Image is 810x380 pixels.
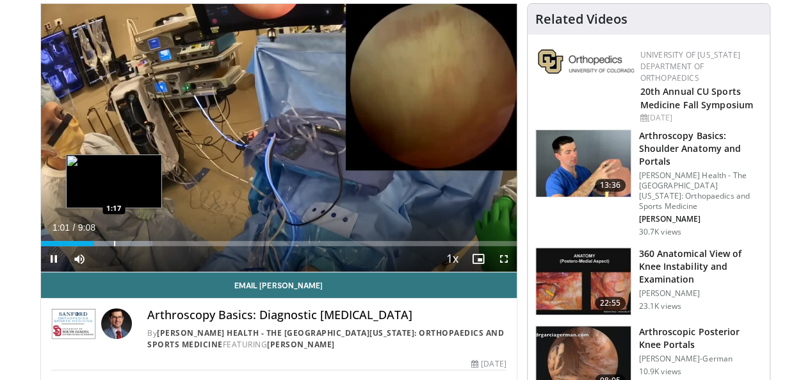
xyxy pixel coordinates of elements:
[41,272,517,298] a: Email [PERSON_NAME]
[267,339,335,350] a: [PERSON_NAME]
[147,327,506,351] div: By FEATURING
[471,358,506,370] div: [DATE]
[640,85,753,111] a: 20th Annual CU Sports Medicine Fall Symposium
[491,246,517,272] button: Fullscreen
[639,170,762,211] p: [PERSON_NAME] Health - The [GEOGRAPHIC_DATA][US_STATE]: Orthopaedics and Sports Medicine
[147,327,504,350] a: [PERSON_NAME] Health - The [GEOGRAPHIC_DATA][US_STATE]: Orthopaedics and Sports Medicine
[595,179,626,192] span: 13:36
[640,112,759,124] div: [DATE]
[639,326,762,351] h3: Arthroscopic Posterior Knee Portals
[535,247,762,315] a: 22:55 360 Anatomical View of Knee Instability and Examination [PERSON_NAME] 23.1K views
[639,301,681,311] p: 23.1K views
[536,248,631,315] img: 533d6d4f-9d9f-40bd-bb73-b810ec663725.150x105_q85_crop-smart_upscale.jpg
[538,49,634,74] img: 355603a8-37da-49b6-856f-e00d7e9307d3.png.150x105_q85_autocrop_double_scale_upscale_version-0.2.png
[639,227,681,237] p: 30.7K views
[73,222,76,233] span: /
[147,308,506,322] h4: Arthroscopy Basics: Diagnostic [MEDICAL_DATA]
[639,129,762,168] h3: Arthroscopy Basics: Shoulder Anatomy and Portals
[78,222,95,233] span: 9:08
[640,49,740,83] a: University of [US_STATE] Department of Orthopaedics
[466,246,491,272] button: Enable picture-in-picture mode
[639,214,762,224] p: [PERSON_NAME]
[51,308,97,339] img: Sanford Health - The University of South Dakota School of Medicine: Orthopaedics and Sports Medicine
[639,288,762,299] p: [PERSON_NAME]
[67,246,92,272] button: Mute
[535,12,628,27] h4: Related Videos
[53,222,70,233] span: 1:01
[639,354,762,364] p: [PERSON_NAME]-German
[639,247,762,286] h3: 360 Anatomical View of Knee Instability and Examination
[41,246,67,272] button: Pause
[536,130,631,197] img: 9534a039-0eaa-4167-96cf-d5be049a70d8.150x105_q85_crop-smart_upscale.jpg
[41,4,517,272] video-js: Video Player
[595,297,626,310] span: 22:55
[66,154,162,208] img: image.jpeg
[440,246,466,272] button: Playback Rate
[101,308,132,339] img: Avatar
[639,367,681,377] p: 10.9K views
[535,129,762,237] a: 13:36 Arthroscopy Basics: Shoulder Anatomy and Portals [PERSON_NAME] Health - The [GEOGRAPHIC_DAT...
[41,241,517,246] div: Progress Bar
